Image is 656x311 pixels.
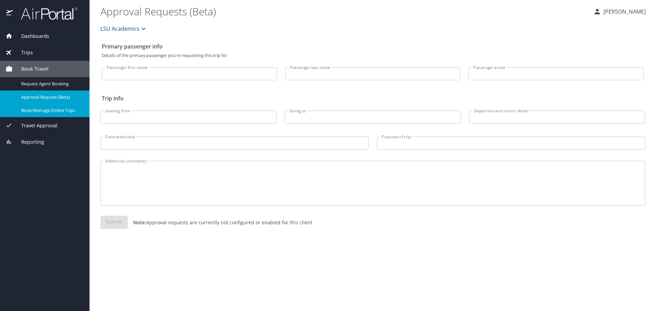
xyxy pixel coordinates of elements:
[13,122,57,129] span: Travel Approval
[102,41,644,52] h2: Primary passenger info
[100,1,588,22] h1: Approval Requests (Beta)
[102,93,644,104] h2: Trip info
[13,32,49,40] span: Dashboards
[13,138,44,146] span: Reporting
[13,65,49,73] span: Book Travel
[133,219,146,226] strong: Note:
[6,7,13,20] img: icon-airportal.png
[21,94,81,100] span: Approval Request (Beta)
[102,53,644,58] p: Details of the primary passenger you're requesting this trip for
[21,107,81,114] span: Book/Manage Online Trips
[100,24,139,33] span: LSU Academics
[601,8,646,16] p: [PERSON_NAME]
[13,7,78,20] img: airportal-logo.png
[13,49,33,56] span: Trips
[128,219,312,226] p: Approval requests are currently not configured or enabled for this client
[590,5,648,18] button: [PERSON_NAME]
[98,22,150,36] button: LSU Academics
[21,81,81,87] span: Request Agent Booking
